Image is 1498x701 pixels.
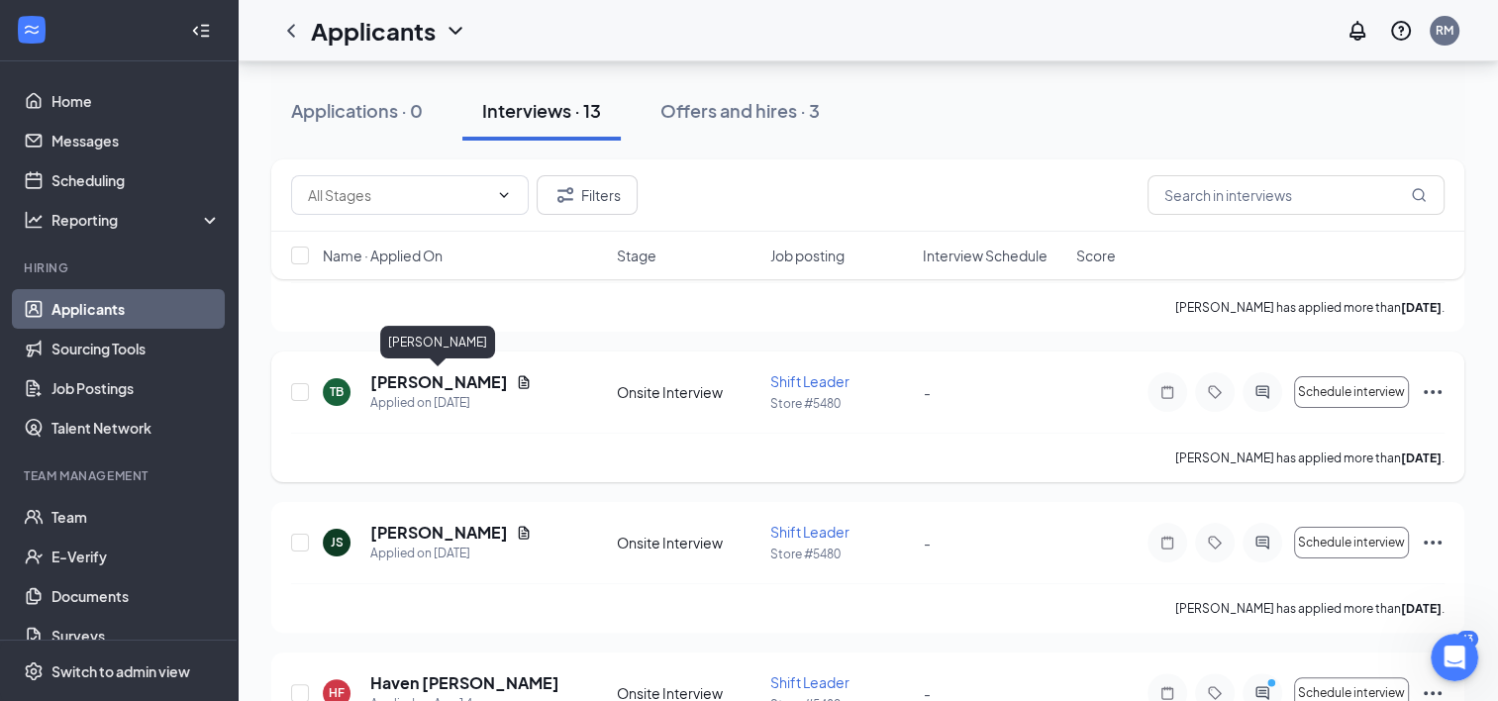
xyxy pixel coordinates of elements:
div: [PERSON_NAME] [380,326,495,358]
a: Sourcing Tools [51,329,221,368]
div: Offers and hires · 3 [660,98,820,123]
svg: ChevronDown [444,19,467,43]
div: Hiring [24,259,217,276]
div: Team Management [24,467,217,484]
p: Store #5480 [770,395,912,412]
p: [PERSON_NAME] has applied more than . [1175,450,1445,466]
svg: ActiveChat [1250,685,1274,701]
a: Messages [51,121,221,160]
svg: Notifications [1346,19,1369,43]
svg: WorkstreamLogo [22,20,42,40]
a: Surveys [51,616,221,655]
p: [PERSON_NAME] has applied more than . [1175,299,1445,316]
div: Applied on [DATE] [370,544,532,563]
b: [DATE] [1401,300,1442,315]
h5: Haven [PERSON_NAME] [370,672,559,694]
span: Shift Leader [770,673,849,691]
span: Stage [617,246,656,265]
span: Schedule interview [1298,536,1405,550]
span: Shift Leader [770,523,849,541]
svg: Tag [1203,685,1227,701]
svg: ChevronLeft [279,19,303,43]
span: Interview Schedule [923,246,1048,265]
span: Score [1076,246,1116,265]
div: Applications · 0 [291,98,423,123]
div: Reporting [51,210,222,230]
button: Schedule interview [1294,527,1409,558]
a: Home [51,81,221,121]
svg: ActiveChat [1250,384,1274,400]
div: Applied on [DATE] [370,393,532,413]
svg: Document [516,525,532,541]
a: Job Postings [51,368,221,408]
div: Onsite Interview [617,382,758,402]
p: [PERSON_NAME] has applied more than . [1175,600,1445,617]
svg: Note [1155,685,1179,701]
svg: Document [516,374,532,390]
div: RM [1436,22,1453,39]
svg: Settings [24,661,44,681]
svg: MagnifyingGlass [1411,187,1427,203]
div: TB [330,383,344,400]
a: Applicants [51,289,221,329]
svg: Note [1155,384,1179,400]
h5: [PERSON_NAME] [370,371,508,393]
svg: Collapse [191,21,211,41]
div: Switch to admin view [51,661,190,681]
div: Onsite Interview [617,533,758,552]
iframe: Intercom live chat [1431,634,1478,681]
div: Interviews · 13 [482,98,601,123]
div: 43 [1456,631,1478,648]
svg: ChevronDown [496,187,512,203]
button: Filter Filters [537,175,638,215]
p: Store #5480 [770,546,912,562]
svg: Filter [553,183,577,207]
h1: Applicants [311,14,436,48]
b: [DATE] [1401,601,1442,616]
h5: [PERSON_NAME] [370,522,508,544]
b: [DATE] [1401,451,1442,465]
a: Documents [51,576,221,616]
div: HF [329,684,345,701]
svg: Analysis [24,210,44,230]
svg: ActiveChat [1250,535,1274,551]
svg: PrimaryDot [1262,677,1286,693]
span: Shift Leader [770,372,849,390]
svg: Ellipses [1421,380,1445,404]
span: Job posting [770,246,845,265]
input: All Stages [308,184,488,206]
a: Scheduling [51,160,221,200]
span: Schedule interview [1298,385,1405,399]
svg: Tag [1203,384,1227,400]
span: Name · Applied On [323,246,443,265]
button: Schedule interview [1294,376,1409,408]
div: JS [331,534,344,551]
svg: QuestionInfo [1389,19,1413,43]
input: Search in interviews [1148,175,1445,215]
span: Schedule interview [1298,686,1405,700]
svg: Tag [1203,535,1227,551]
span: - [923,534,930,551]
span: - [923,383,930,401]
a: E-Verify [51,537,221,576]
svg: Note [1155,535,1179,551]
svg: Ellipses [1421,531,1445,554]
a: Team [51,497,221,537]
a: Talent Network [51,408,221,448]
